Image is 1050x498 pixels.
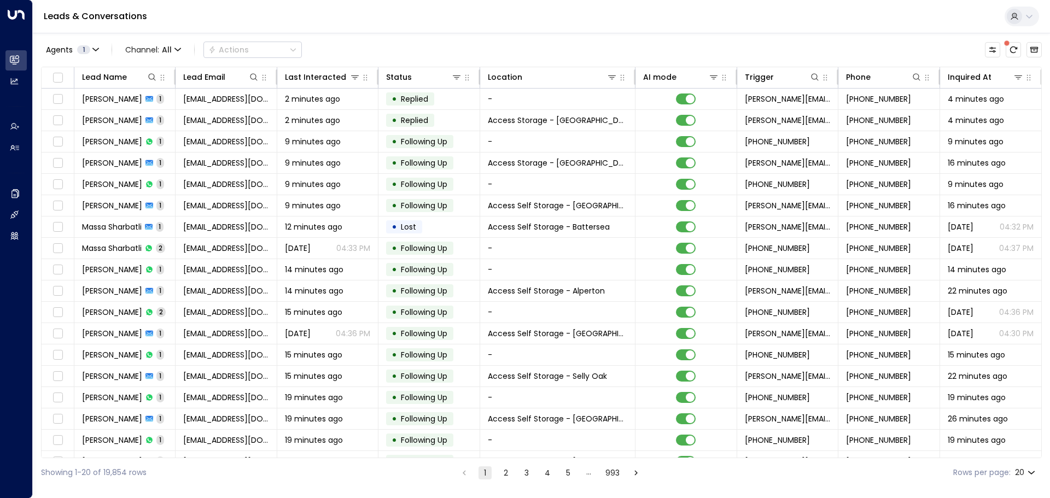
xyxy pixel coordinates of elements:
div: Inquired At [948,71,1024,84]
span: 14 minutes ago [285,264,343,275]
span: Toggle select row [51,433,65,447]
span: +447463299085 [846,413,911,424]
span: +447576904006 [745,243,810,254]
div: • [392,260,397,279]
span: +447587448761 [745,349,810,360]
span: 9 minutes ago [285,136,341,147]
span: willdone78@yahoo.com [183,136,269,147]
span: Mary Molloy [82,200,142,211]
span: 19 minutes ago [285,392,343,403]
div: • [392,367,397,385]
p: 04:36 PM [999,307,1034,318]
span: +447944862927 [846,157,911,168]
span: Following Up [401,136,447,147]
button: Customize [985,42,1000,57]
span: Agents [46,46,73,54]
p: 04:33 PM [336,243,370,254]
span: tukkim670@gmail.com [183,115,269,126]
button: Channel:All [121,42,185,57]
span: laura.chambers@accessstorage.com [745,328,830,339]
div: Last Interacted [285,71,346,84]
button: Archived Leads [1026,42,1042,57]
div: • [392,218,397,236]
td: - [480,344,635,365]
span: +447576904006 [846,243,911,254]
span: joud.alokaili1@gmail.com [183,243,269,254]
span: Access Self Storage - Battersea [488,221,610,232]
span: m.ingtoft@gmail.com [183,456,269,467]
span: +447793203405 [846,93,911,104]
span: laura.chambers@accessstorage.com [745,456,830,467]
nav: pagination navigation [457,466,643,479]
td: - [480,238,635,259]
div: Lead Email [183,71,259,84]
span: Access Self Storage - Purley Way [488,328,627,339]
div: • [392,388,397,407]
span: 22 minutes ago [948,285,1007,296]
span: laura.chambers@accessstorage.com [745,200,830,211]
span: Zoran Capko [82,264,142,275]
td: - [480,131,635,152]
a: Leads & Conversations [44,10,147,22]
span: Following Up [401,413,447,424]
span: 9 minutes ago [285,179,341,190]
label: Rows per page: [953,467,1011,478]
div: • [392,324,397,343]
span: Following Up [401,179,447,190]
span: 19 minutes ago [948,435,1006,446]
span: +447562322775 [846,285,911,296]
span: Oct 06, 2025 [948,328,973,339]
div: • [392,431,397,449]
div: Trigger [745,71,820,84]
span: 19 minutes ago [285,413,343,424]
div: Status [386,71,412,84]
span: Toggle select row [51,327,65,341]
span: joud.alokaili1@gmail.com [183,221,269,232]
span: +447425507242 [846,115,911,126]
span: +447463299085 [745,392,810,403]
span: +447585927111 [846,307,911,318]
span: Access Self Storage - Selly Oak [488,371,607,382]
div: Lead Email [183,71,225,84]
div: Showing 1-20 of 19,854 rows [41,467,147,478]
span: +447548254669 [745,435,810,446]
button: Go to page 5 [562,466,575,479]
span: Ketty Thiam [82,115,142,126]
span: 2 [156,243,165,253]
span: 9 minutes ago [948,179,1004,190]
span: Toggle select row [51,348,65,362]
span: 1 [156,179,164,189]
p: 04:32 PM [1000,221,1034,232]
span: 1 [156,350,164,359]
span: 1 [156,222,164,231]
span: +447585927111 [745,307,810,318]
div: Trigger [745,71,774,84]
span: John Davies [82,93,142,104]
div: Location [488,71,522,84]
span: Mary Molloy [82,179,142,190]
div: Last Interacted [285,71,360,84]
div: 20 [1015,465,1037,481]
span: Channel: [121,42,185,57]
span: 22 minutes ago [948,371,1007,382]
span: +447548254669 [846,456,911,467]
div: AI mode [643,71,719,84]
button: Go to page 2 [499,466,512,479]
div: • [392,90,397,108]
span: Replied [401,115,428,126]
span: +447562322775 [846,264,911,275]
div: Actions [208,45,249,55]
div: Location [488,71,617,84]
span: Toggle select row [51,242,65,255]
span: 2 minutes ago [285,93,340,104]
span: 2 minutes ago [285,115,340,126]
td: - [480,259,635,280]
span: fedgiallo@gmail.com [183,392,269,403]
span: Following Up [401,307,447,318]
span: 1 [77,45,90,54]
span: laura.chambers@accessstorage.com [745,285,830,296]
span: +447576904006 [846,221,911,232]
span: 9 minutes ago [285,200,341,211]
span: Following Up [401,285,447,296]
button: Actions [203,42,302,58]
